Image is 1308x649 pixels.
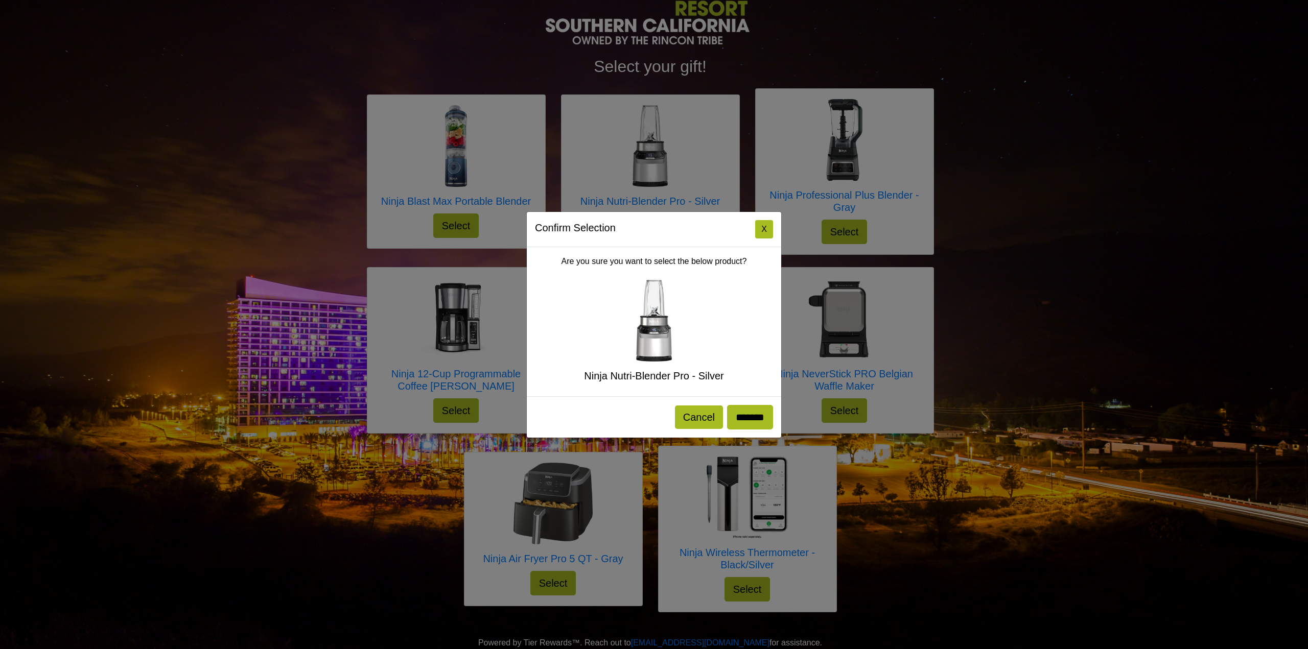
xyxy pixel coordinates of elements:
[535,220,616,235] h5: Confirm Selection
[613,280,695,362] img: Ninja Nutri-Blender Pro - Silver
[535,370,773,382] h5: Ninja Nutri-Blender Pro - Silver
[527,247,781,396] div: Are you sure you want to select the below product?
[675,405,723,429] button: Cancel
[755,220,773,238] button: Close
